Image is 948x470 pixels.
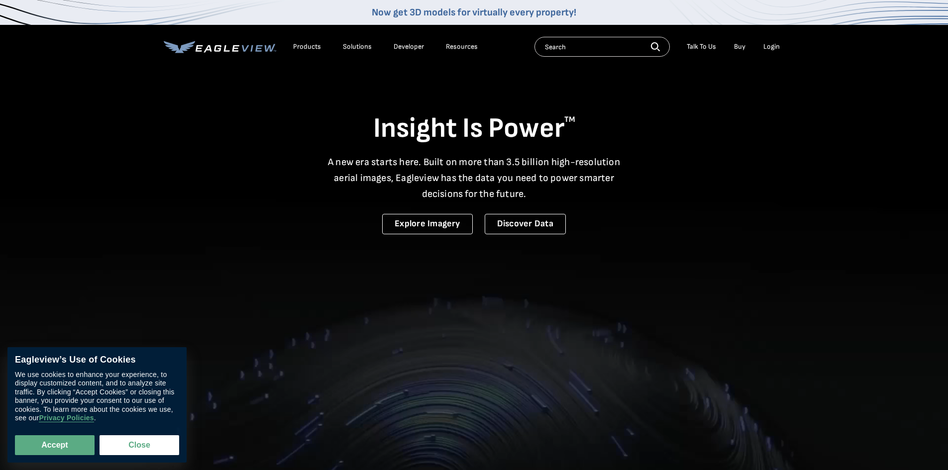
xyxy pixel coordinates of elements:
[322,154,627,202] p: A new era starts here. Built on more than 3.5 billion high-resolution aerial images, Eagleview ha...
[534,37,670,57] input: Search
[15,355,179,366] div: Eagleview’s Use of Cookies
[15,371,179,423] div: We use cookies to enhance your experience, to display customized content, and to analyze site tra...
[687,42,716,51] div: Talk To Us
[734,42,745,51] a: Buy
[763,42,780,51] div: Login
[293,42,321,51] div: Products
[446,42,478,51] div: Resources
[343,42,372,51] div: Solutions
[394,42,424,51] a: Developer
[164,111,785,146] h1: Insight Is Power
[382,214,473,234] a: Explore Imagery
[372,6,576,18] a: Now get 3D models for virtually every property!
[100,435,179,455] button: Close
[15,435,95,455] button: Accept
[485,214,566,234] a: Discover Data
[564,115,575,124] sup: TM
[39,414,94,423] a: Privacy Policies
